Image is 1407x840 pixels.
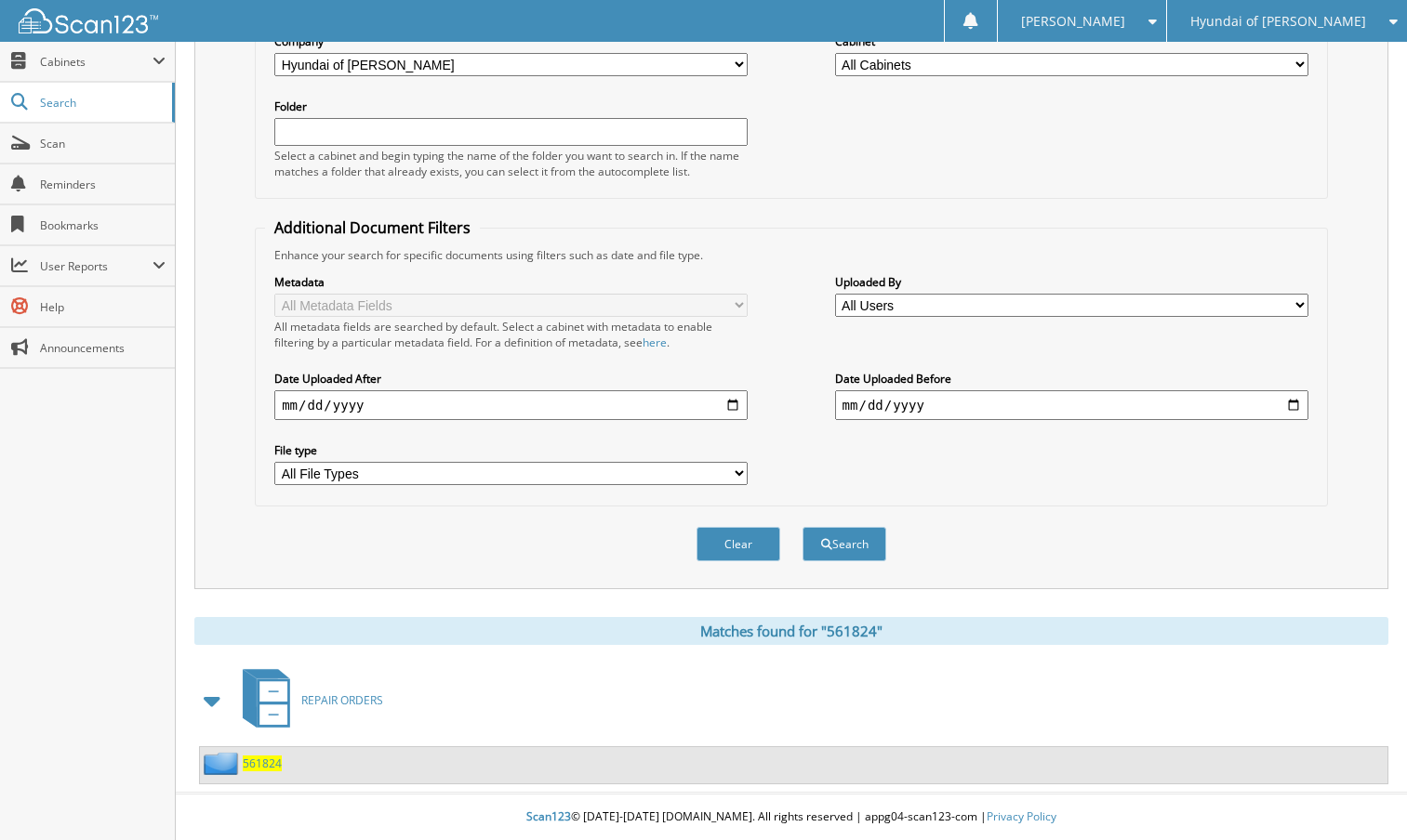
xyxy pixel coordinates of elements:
[40,136,166,151] span: Scan
[835,274,1308,290] label: Uploaded By
[40,54,153,70] span: Cabinets
[40,340,166,356] span: Announcements
[274,390,748,420] input: start
[40,177,166,192] span: Reminders
[697,527,780,561] button: Clear
[265,217,480,238] legend: Additional Document Filters
[40,95,163,111] span: Search
[835,390,1308,420] input: end
[232,663,383,737] a: REPAIR ORDERS
[835,371,1308,387] label: Date Uploaded Before
[526,808,571,824] span: Scan123
[274,98,748,114] label: Folder
[301,692,383,708] span: REPAIR ORDERS
[803,527,886,561] button: Search
[265,247,1318,263] div: Enhance your search for specific documents using filters such as date and file type.
[1190,16,1366,27] span: Hyundai of [PERSON_NAME]
[176,794,1407,840] div: © [DATE]-[DATE] [DOMAIN_NAME]. All rights reserved | appg04-scan123-com |
[19,8,158,33] img: scan123-logo-white.svg
[274,274,748,290] label: Metadata
[1314,751,1407,840] iframe: Chat Widget
[40,258,153,274] span: User Reports
[274,319,748,350] div: All metadata fields are searched by default. Select a cabinet with metadata to enable filtering b...
[40,217,166,233] span: Bookmarks
[204,752,243,775] img: folder2.png
[643,335,667,350] a: here
[274,442,748,458] label: File type
[274,148,748,179] div: Select a cabinet and begin typing the name of the folder you want to search in. If the name match...
[274,371,748,387] label: Date Uploaded After
[987,808,1056,824] a: Privacy Policy
[1021,16,1125,27] span: [PERSON_NAME]
[194,617,1388,645] div: Matches found for "561824"
[40,299,166,315] span: Help
[243,755,282,771] a: 561824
